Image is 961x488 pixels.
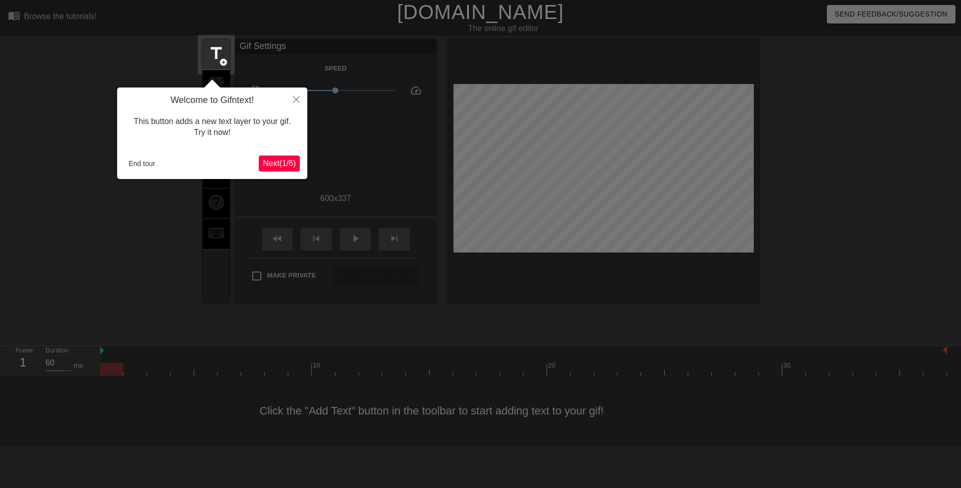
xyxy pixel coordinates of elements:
[263,159,296,167] span: Next ( 1 / 6 )
[259,155,300,171] button: Next
[285,87,307,110] button: Close
[125,95,300,106] h4: Welcome to Gifntext!
[125,156,159,171] button: End tour
[125,106,300,148] div: This button adds a new text layer to your gif. Try it now!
